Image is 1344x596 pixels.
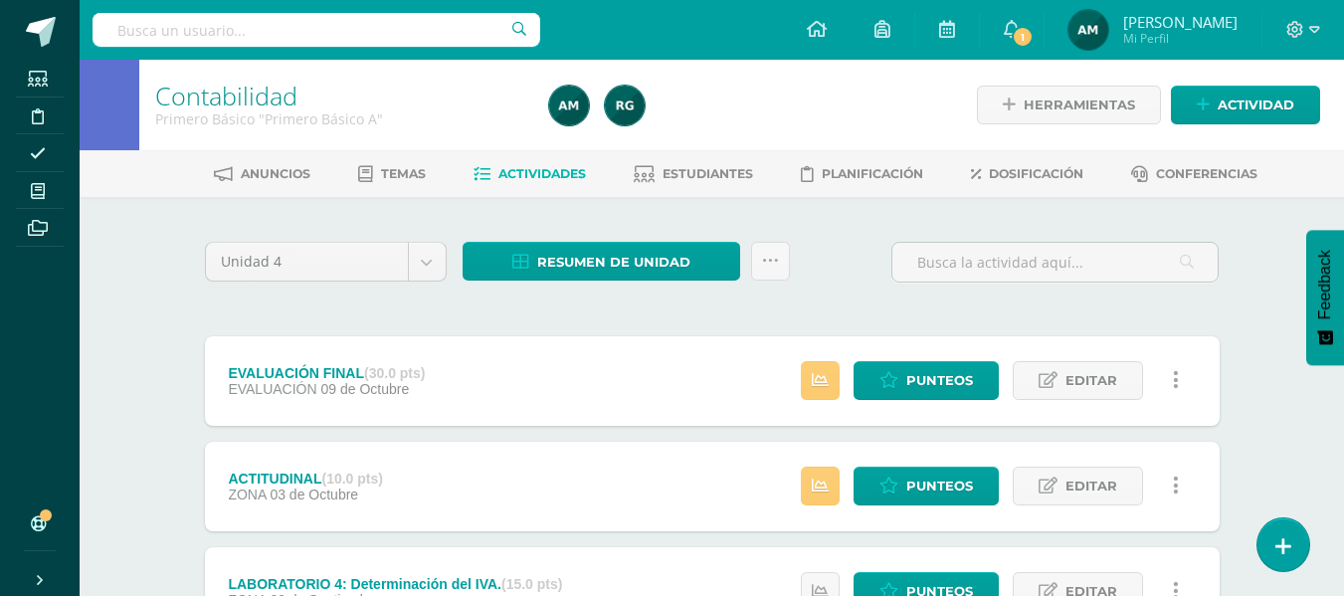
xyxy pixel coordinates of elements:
[1068,10,1108,50] img: 09ff674d68efe52c25f03c97fc906881.png
[463,242,740,281] a: Resumen de unidad
[1156,166,1257,181] span: Conferencias
[358,158,426,190] a: Temas
[155,82,525,109] h1: Contabilidad
[906,468,973,504] span: Punteos
[228,381,316,397] span: EVALUACIÓN
[1123,30,1238,47] span: Mi Perfil
[381,166,426,181] span: Temas
[854,467,999,505] a: Punteos
[364,365,425,381] strong: (30.0 pts)
[1171,86,1320,124] a: Actividad
[663,166,753,181] span: Estudiantes
[549,86,589,125] img: 09ff674d68efe52c25f03c97fc906881.png
[228,487,266,502] span: ZONA
[822,166,923,181] span: Planificación
[1123,12,1238,32] span: [PERSON_NAME]
[971,158,1083,190] a: Dosificación
[1306,230,1344,365] button: Feedback - Mostrar encuesta
[537,244,690,281] span: Resumen de unidad
[892,243,1218,282] input: Busca la actividad aquí...
[322,471,383,487] strong: (10.0 pts)
[854,361,999,400] a: Punteos
[321,381,410,397] span: 09 de Octubre
[270,487,358,502] span: 03 de Octubre
[206,243,446,281] a: Unidad 4
[241,166,310,181] span: Anuncios
[155,109,525,128] div: Primero Básico 'Primero Básico A'
[1065,362,1117,399] span: Editar
[1024,87,1135,123] span: Herramientas
[474,158,586,190] a: Actividades
[989,166,1083,181] span: Dosificación
[1218,87,1294,123] span: Actividad
[1316,250,1334,319] span: Feedback
[605,86,645,125] img: e044b199acd34bf570a575bac584e1d1.png
[1012,26,1034,48] span: 1
[93,13,540,47] input: Busca un usuario...
[498,166,586,181] span: Actividades
[155,79,297,112] a: Contabilidad
[228,576,562,592] div: LABORATORIO 4: Determinación del IVA.
[214,158,310,190] a: Anuncios
[221,243,393,281] span: Unidad 4
[1131,158,1257,190] a: Conferencias
[906,362,973,399] span: Punteos
[228,365,425,381] div: EVALUACIÓN FINAL
[1065,468,1117,504] span: Editar
[228,471,383,487] div: ACTITUDINAL
[501,576,562,592] strong: (15.0 pts)
[977,86,1161,124] a: Herramientas
[634,158,753,190] a: Estudiantes
[801,158,923,190] a: Planificación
